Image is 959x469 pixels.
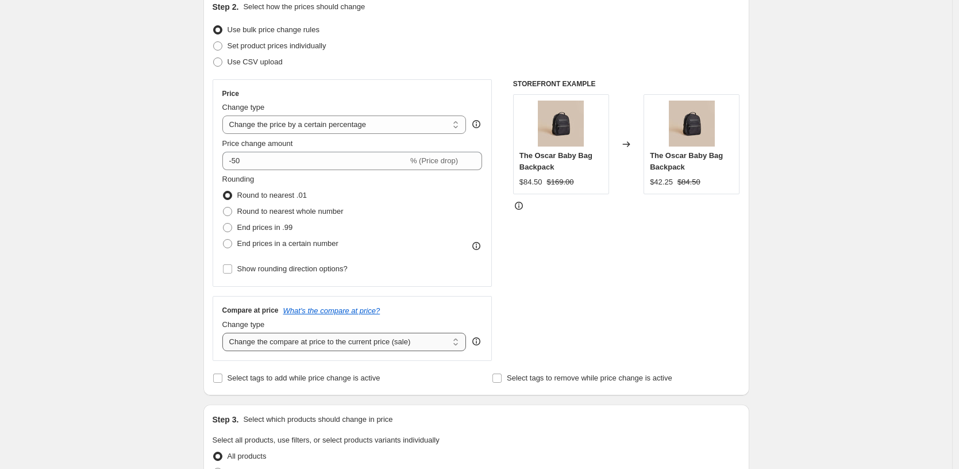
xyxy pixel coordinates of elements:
strike: $84.50 [677,176,700,188]
button: What's the compare at price? [283,306,380,315]
span: All products [228,452,267,460]
div: help [471,118,482,130]
span: Select all products, use filters, or select products variants individually [213,436,440,444]
span: Set product prices individually [228,41,326,50]
span: Use CSV upload [228,57,283,66]
span: End prices in .99 [237,223,293,232]
p: Select how the prices should change [243,1,365,13]
h2: Step 2. [213,1,239,13]
span: Round to nearest whole number [237,207,344,216]
span: Round to nearest .01 [237,191,307,199]
img: blacknylonbp3_80x.jpg [538,101,584,147]
strike: $169.00 [547,176,574,188]
span: Use bulk price change rules [228,25,319,34]
img: blacknylonbp3_80x.jpg [669,101,715,147]
span: The Oscar Baby Bag Backpack [519,151,592,171]
input: -15 [222,152,408,170]
span: Rounding [222,175,255,183]
div: $42.25 [650,176,673,188]
span: Show rounding direction options? [237,264,348,273]
span: The Oscar Baby Bag Backpack [650,151,723,171]
span: Select tags to remove while price change is active [507,374,672,382]
span: Price change amount [222,139,293,148]
div: help [471,336,482,347]
span: Change type [222,103,265,112]
div: $84.50 [519,176,542,188]
p: Select which products should change in price [243,414,392,425]
h6: STOREFRONT EXAMPLE [513,79,740,89]
span: Select tags to add while price change is active [228,374,380,382]
span: Change type [222,320,265,329]
h3: Compare at price [222,306,279,315]
h2: Step 3. [213,414,239,425]
span: % (Price drop) [410,156,458,165]
span: End prices in a certain number [237,239,338,248]
h3: Price [222,89,239,98]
